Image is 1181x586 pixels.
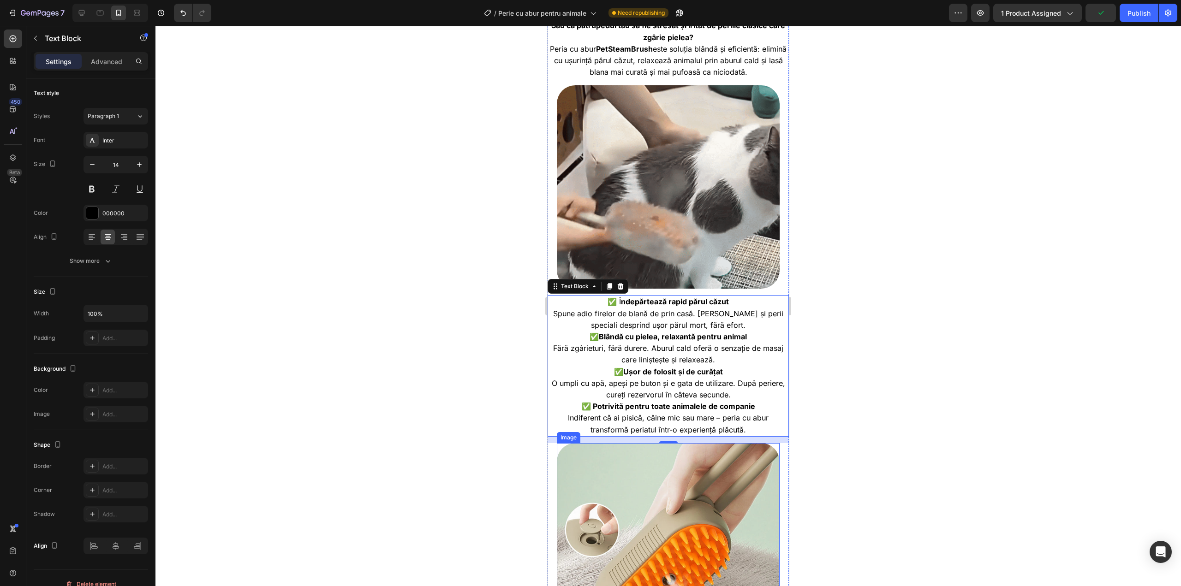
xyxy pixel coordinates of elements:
div: Add... [102,510,146,519]
button: Paragraph 1 [84,108,148,124]
span: / [494,8,496,18]
div: Color [34,209,48,217]
div: Shape [34,439,63,451]
span: Need republishing [618,9,665,17]
div: Beta [7,169,22,176]
span: Peria cu abur este soluția blândă și eficientă: elimină cu ușurință părul căzut, relaxează animal... [2,18,239,51]
button: 7 [4,4,69,22]
span: Perie cu abur pentru animale [498,8,586,18]
div: Image [11,408,31,416]
img: gempages_578774086818202235-ab00907e-091b-4046-8daa-2a331943a901.gif [9,59,232,263]
span: ✅ [66,341,175,350]
button: Show more [34,253,148,269]
div: Padding [34,334,55,342]
strong: ndepărtează rapid părul căzut [73,271,181,280]
strong: ✅ Potrivită pentru toate animalele de companie [34,376,208,385]
div: Inter [102,136,146,145]
span: Indiferent că ai pisică, câine mic sau mare – peria cu abur transformă periatul într-o experiență... [20,387,221,408]
div: Shadow [34,510,55,518]
p: Settings [46,57,72,66]
div: Add... [102,386,146,395]
div: Size [34,158,58,171]
div: Font [34,136,45,144]
input: Auto [84,305,148,322]
div: Add... [102,334,146,343]
span: ✅ [42,306,199,315]
span: Fără zgârieturi, fără durere. Aburul cald oferă o senzație de masaj care liniștește și relaxează. [6,318,236,338]
span: 1 product assigned [1001,8,1061,18]
div: Add... [102,410,146,419]
span: Paragraph 1 [88,112,119,120]
div: Align [34,540,60,552]
div: Border [34,462,52,470]
span: O umpli cu apă, apeși pe buton și e gata de utilizare. După periere, cureți rezervorul în câteva ... [4,353,238,373]
div: Undo/Redo [174,4,211,22]
button: 1 product assigned [993,4,1082,22]
div: Text Block [12,256,43,265]
button: Publish [1120,4,1158,22]
div: Text style [34,89,59,97]
div: Width [34,309,49,318]
div: Open Intercom Messenger [1150,541,1172,563]
div: Corner [34,486,52,494]
div: Publish [1127,8,1151,18]
div: Align [34,231,60,243]
div: Styles [34,112,50,120]
iframe: Design area [548,26,789,586]
p: Advanced [91,57,122,66]
div: 450 [9,98,22,106]
span: Spune adio firelor de blană de prin casă. [PERSON_NAME] și perii speciali desprind ușor părul mor... [6,283,236,304]
div: 000000 [102,209,146,218]
div: Add... [102,486,146,495]
span: ✅ Î [60,271,181,280]
div: Color [34,386,48,394]
div: Background [34,363,78,375]
p: 7 [60,7,65,18]
div: Show more [70,256,113,266]
div: Add... [102,462,146,471]
p: Text Block [45,33,123,44]
div: Image [34,410,50,418]
strong: PetSteamBrush [48,18,105,28]
strong: Ușor de folosit și de curățat [76,341,175,350]
div: Size [34,286,58,298]
strong: Blândă cu pielea, relaxantă pentru animal [51,306,199,315]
